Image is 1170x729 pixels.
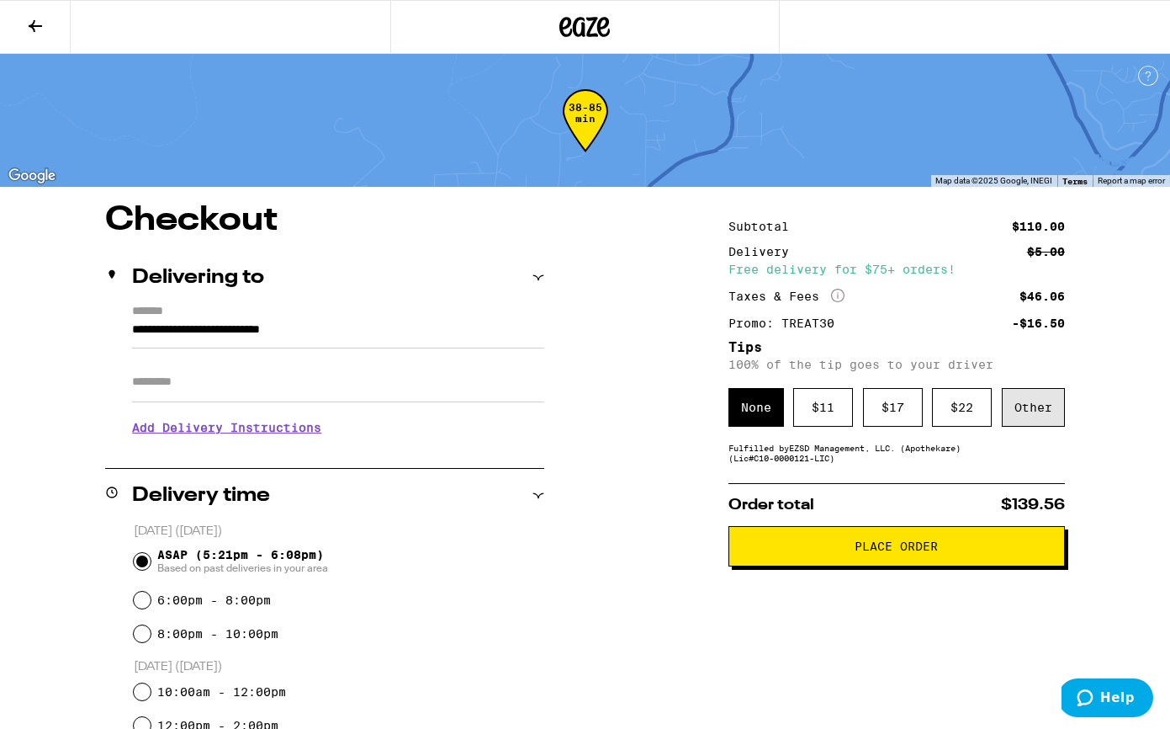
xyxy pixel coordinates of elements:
[728,246,801,258] div: Delivery
[1027,246,1065,258] div: $5.00
[728,388,784,427] div: None
[728,317,846,329] div: Promo: TREAT30
[793,388,853,427] div: $ 11
[132,268,264,288] h2: Delivering to
[1098,176,1165,185] a: Report a map error
[728,289,844,304] div: Taxes & Fees
[863,388,923,427] div: $ 17
[157,561,328,575] span: Based on past deliveries in your area
[157,593,271,607] label: 6:00pm - 8:00pm
[134,524,545,540] p: [DATE] ([DATE])
[1012,317,1065,329] div: -$16.50
[1019,290,1065,302] div: $46.06
[4,165,60,187] img: Google
[728,341,1065,354] h5: Tips
[935,176,1052,185] span: Map data ©2025 Google, INEGI
[728,358,1065,371] p: 100% of the tip goes to your driver
[932,388,992,427] div: $ 22
[132,486,270,506] h2: Delivery time
[728,263,1065,275] div: Free delivery for $75+ orders!
[157,627,278,641] label: 8:00pm - 10:00pm
[1012,221,1065,232] div: $110.00
[728,221,801,232] div: Subtotal
[1061,678,1153,721] iframe: Opens a widget where you can find more information
[134,659,545,675] p: [DATE] ([DATE])
[132,447,544,460] p: We'll contact you at [PHONE_NUMBER] when we arrive
[1001,498,1065,513] span: $139.56
[728,498,814,513] span: Order total
[105,204,544,237] h1: Checkout
[1002,388,1065,427] div: Other
[157,685,286,699] label: 10:00am - 12:00pm
[563,102,608,165] div: 38-85 min
[1062,176,1088,186] a: Terms
[728,526,1065,567] button: Place Order
[132,408,544,447] h3: Add Delivery Instructions
[728,443,1065,463] div: Fulfilled by EZSD Management, LLC. (Apothekare) (Lic# C10-0000121-LIC )
[4,165,60,187] a: Open this area in Google Maps (opens a new window)
[157,548,328,575] span: ASAP (5:21pm - 6:08pm)
[855,540,938,552] span: Place Order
